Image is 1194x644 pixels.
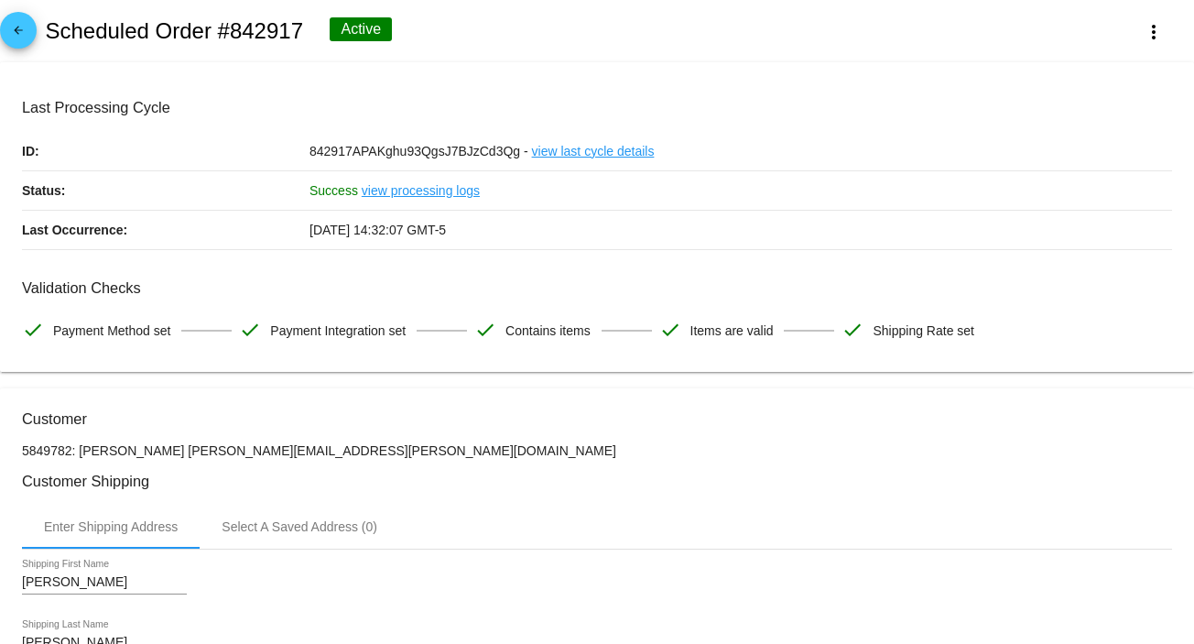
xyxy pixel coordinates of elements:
[22,279,1172,297] h3: Validation Checks
[309,223,446,237] span: [DATE] 14:32:07 GMT-5
[44,519,178,534] div: Enter Shipping Address
[309,144,528,158] span: 842917APAKghu93QgsJ7BJzCd3Qg -
[22,99,1172,116] h3: Last Processing Cycle
[532,132,655,170] a: view last cycle details
[330,17,392,41] div: Active
[841,319,863,341] mat-icon: check
[474,319,496,341] mat-icon: check
[22,132,309,170] p: ID:
[22,473,1172,490] h3: Customer Shipping
[873,311,974,350] span: Shipping Rate set
[22,171,309,210] p: Status:
[690,311,774,350] span: Items are valid
[22,410,1172,428] h3: Customer
[222,519,377,534] div: Select A Saved Address (0)
[22,443,1172,458] p: 5849782: [PERSON_NAME] [PERSON_NAME][EMAIL_ADDRESS][PERSON_NAME][DOMAIN_NAME]
[22,575,187,590] input: Shipping First Name
[22,319,44,341] mat-icon: check
[45,18,303,44] h2: Scheduled Order #842917
[22,211,309,249] p: Last Occurrence:
[659,319,681,341] mat-icon: check
[7,24,29,46] mat-icon: arrow_back
[362,171,480,210] a: view processing logs
[270,311,406,350] span: Payment Integration set
[309,183,358,198] span: Success
[1143,21,1165,43] mat-icon: more_vert
[239,319,261,341] mat-icon: check
[505,311,591,350] span: Contains items
[53,311,170,350] span: Payment Method set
